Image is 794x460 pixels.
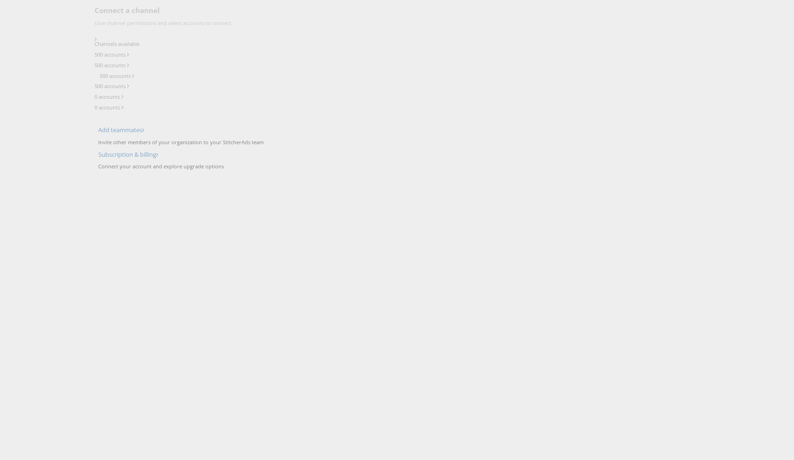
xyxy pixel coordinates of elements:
[95,163,788,170] p: Connect your account and explore upgrade options
[95,150,155,159] a: Subscription & billing
[95,97,120,104] label: 0 accounts
[100,76,131,83] label: 500 accounts
[95,86,126,94] label: 500 accounts
[95,55,126,62] label: 500 accounts
[95,44,140,51] label: Channels available
[95,65,126,73] label: 500 accounts
[95,9,788,19] h6: Connect a channel
[95,108,120,115] label: 0 accounts
[95,139,788,146] p: Invite other members of your organization to your StitcherAds team
[95,23,788,31] p: Give channel permissions and select accounts to connect
[95,126,141,134] a: Add teammates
